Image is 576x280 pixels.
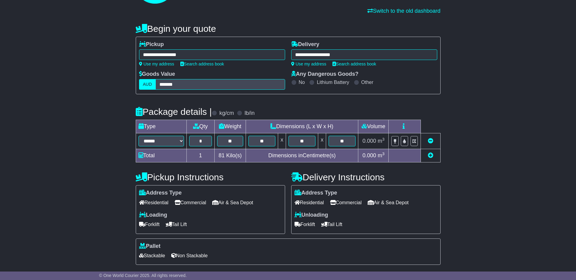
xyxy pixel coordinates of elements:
[332,62,376,66] a: Search address book
[139,220,160,229] span: Forklift
[358,120,389,133] td: Volume
[361,79,373,85] label: Other
[139,198,169,207] span: Residential
[136,107,212,117] h4: Package details |
[139,190,182,196] label: Address Type
[246,149,358,162] td: Dimensions in Centimetre(s)
[278,133,286,149] td: x
[136,24,441,34] h4: Begin your quote
[291,172,441,182] h4: Delivery Instructions
[378,152,385,158] span: m
[295,198,324,207] span: Residential
[136,172,285,182] h4: Pickup Instructions
[166,220,187,229] span: Tail Lift
[215,149,246,162] td: Kilo(s)
[368,198,409,207] span: Air & Sea Depot
[186,149,215,162] td: 1
[428,152,433,158] a: Add new item
[175,198,206,207] span: Commercial
[321,220,343,229] span: Tail Lift
[139,71,175,78] label: Goods Value
[186,120,215,133] td: Qty
[382,152,385,156] sup: 3
[215,120,246,133] td: Weight
[295,190,337,196] label: Address Type
[136,120,186,133] td: Type
[367,8,440,14] a: Switch to the old dashboard
[139,251,165,260] span: Stackable
[330,198,362,207] span: Commercial
[212,198,253,207] span: Air & Sea Depot
[136,149,186,162] td: Total
[139,62,174,66] a: Use my address
[318,133,326,149] td: x
[219,110,234,117] label: kg/cm
[139,243,161,250] label: Pallet
[246,120,358,133] td: Dimensions (L x W x H)
[295,220,315,229] span: Forklift
[363,138,376,144] span: 0.000
[219,152,225,158] span: 81
[299,79,305,85] label: No
[382,137,385,142] sup: 3
[291,62,326,66] a: Use my address
[428,138,433,144] a: Remove this item
[244,110,254,117] label: lb/in
[139,212,167,218] label: Loading
[378,138,385,144] span: m
[171,251,208,260] span: Non Stackable
[291,71,359,78] label: Any Dangerous Goods?
[363,152,376,158] span: 0.000
[180,62,224,66] a: Search address book
[139,41,164,48] label: Pickup
[295,212,328,218] label: Unloading
[139,79,156,90] label: AUD
[99,273,187,278] span: © One World Courier 2025. All rights reserved.
[317,79,349,85] label: Lithium Battery
[291,41,319,48] label: Delivery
